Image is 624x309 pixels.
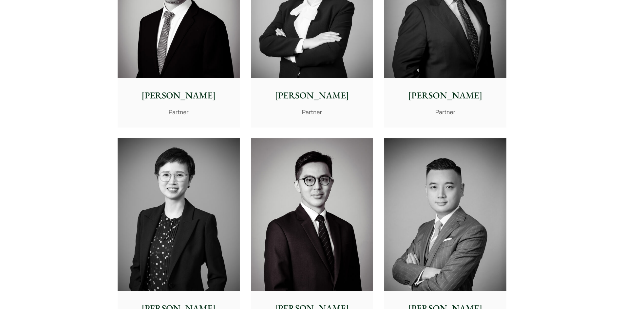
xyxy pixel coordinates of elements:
[256,108,368,116] p: Partner
[256,89,368,102] p: [PERSON_NAME]
[389,108,501,116] p: Partner
[123,89,235,102] p: [PERSON_NAME]
[123,108,235,116] p: Partner
[389,89,501,102] p: [PERSON_NAME]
